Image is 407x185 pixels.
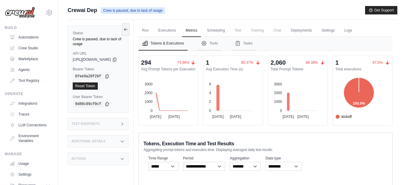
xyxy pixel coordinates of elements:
[145,91,153,95] tspan: 2000
[5,91,53,96] div: Operate
[231,24,245,36] span: Test
[231,37,256,51] button: Tasks
[5,7,35,18] img: Logo
[177,60,189,65] span: 75.98%
[73,67,123,72] label: Bearer Token
[73,100,103,108] code: 9d89c89cf0cf
[209,100,211,104] tspan: 2
[209,82,211,86] tspan: 6
[206,58,209,67] div: 1
[150,115,161,119] tspan: [DATE]
[270,24,285,36] span: Chat is not available until the deployment is complete
[341,24,356,37] a: Logs
[197,37,221,51] button: Tools
[73,82,98,90] a: Reset Token
[306,60,318,65] span: 88.38%
[155,24,180,37] a: Executions
[138,37,393,51] nav: Tabs
[138,37,188,51] button: Tokens & Executions
[209,91,211,95] tspan: 4
[7,170,53,179] a: Settings
[5,152,53,156] div: Manage
[144,147,273,152] span: Aggregating prompt tokens and execution time. Displaying averaged daily test results.
[7,131,53,146] a: Environment Variables
[287,24,316,37] a: Deployments
[373,60,383,65] span: 87.5%
[280,109,282,113] tspan: 0
[271,67,325,72] dt: Total Prompt Tokens
[7,32,53,42] a: Automations
[73,37,123,46] div: Crew is paused, due to lack of usage
[145,82,153,86] tspan: 3000
[212,115,224,119] tspan: [DATE]
[5,25,53,30] div: Build
[230,156,261,161] label: Aggregation
[274,91,282,95] tspan: 2000
[72,122,100,126] h3: Test Endpoints
[168,115,180,119] tspan: [DATE]
[209,109,211,113] tspan: 0
[203,24,228,37] a: Scheduling
[7,99,53,108] a: Integrations
[241,60,253,65] span: 90.37%
[73,57,111,62] span: [URL][DOMAIN_NAME]
[7,109,53,119] a: Traces
[7,65,53,75] a: Agents
[365,6,397,14] button: Get Support
[73,31,123,35] label: Status
[7,159,53,168] a: Usage
[151,109,153,113] tspan: 0
[144,140,234,147] span: Tokens, Execution Time and Test Results
[72,140,105,143] h3: Additional Details
[73,51,123,56] label: API URL
[148,156,178,161] label: Time Range
[247,24,267,36] span: Training is not available until the deployment is complete
[68,6,97,14] span: Crewai Dep
[266,156,302,161] label: Data type
[182,24,201,37] a: Metrics
[7,43,53,53] a: Crew Studio
[282,115,294,119] tspan: [DATE]
[141,67,196,72] dt: Avg Prompt Tokens per Execution
[318,24,338,37] a: Settings
[335,114,352,119] span: kickoff
[230,115,241,119] tspan: [DATE]
[183,156,225,161] label: Period
[73,73,103,80] code: 8fee9a20f26f
[335,67,390,72] dt: Total executions
[7,76,53,85] a: Tool Registry
[206,67,260,72] dt: Avg Execution Time (s)
[145,100,153,104] tspan: 1000
[7,120,53,130] a: LLM Connections
[271,58,286,67] div: 2,060
[335,58,339,67] div: 1
[274,100,282,104] tspan: 1000
[138,24,152,37] a: Run
[377,156,407,185] iframe: Chat Widget
[7,54,53,64] a: Marketplace
[73,94,123,99] label: User Bearer Token
[274,82,282,86] tspan: 3000
[297,115,309,119] tspan: [DATE]
[101,7,165,14] span: Crew is paused, due to lack of usage
[72,157,86,161] h3: Actions
[141,58,151,67] div: 294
